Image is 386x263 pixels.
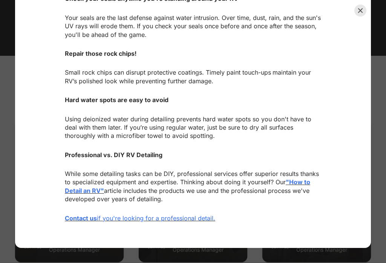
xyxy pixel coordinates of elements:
[65,214,215,222] a: Contact usif you're looking for a professional detail.
[65,151,162,159] strong: Professional vs. DIY RV Detailing
[354,5,366,17] button: Close
[65,96,168,104] strong: Hard water spots are easy to avoid
[65,178,310,194] a: "How to Detail an RV"
[65,50,136,57] strong: Repair those rock chips!
[65,170,321,203] p: While some detailing tasks can be DIY, professional services offer superior results thanks to spe...
[65,115,321,140] p: Using deionized water during detailing prevents hard water spots so you don't have to deal with t...
[65,68,321,85] p: Small rock chips can disrupt protective coatings. Timely paint touch-ups maintain your RV’s polis...
[65,214,215,222] span: if you're looking for a professional detail.
[65,214,97,222] strong: Contact us
[65,14,321,39] p: Your seals are the last defense against water intrusion. Over time, dust, rain, and the sun's UV ...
